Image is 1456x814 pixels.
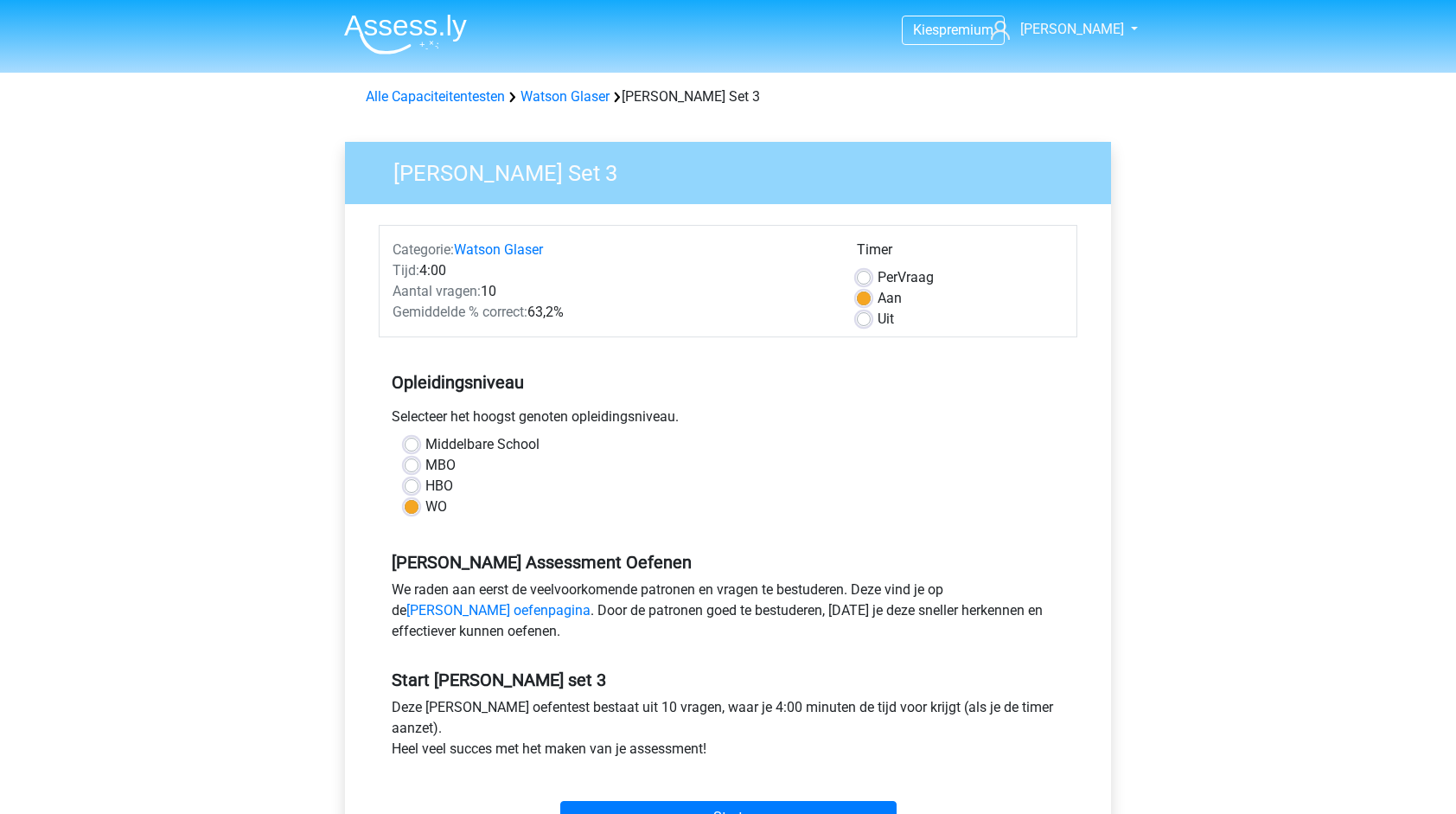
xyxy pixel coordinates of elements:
[380,302,844,323] div: 63,2%
[425,497,447,517] label: WO
[425,455,456,476] label: MBO
[393,241,454,258] span: Categorie:
[1020,21,1124,37] span: [PERSON_NAME]
[392,365,1064,400] h5: Opleidingsniveau
[380,281,844,302] div: 10
[379,407,1077,434] div: Selecteer het hoogst genoten opleidingsniveau.
[425,476,453,497] label: HBO
[379,697,1077,766] div: Deze [PERSON_NAME] oefentest bestaat uit 10 vragen, waar je 4:00 minuten de tijd voor krijgt (als...
[359,87,1097,107] div: [PERSON_NAME] Set 3
[425,434,540,455] label: Middelbare School
[406,602,591,619] a: [PERSON_NAME] oefenpagina
[857,240,1063,267] div: Timer
[454,241,543,258] a: Watson Glaser
[393,262,419,279] span: Tijd:
[984,19,1126,40] a: [PERSON_NAME]
[520,88,610,105] a: Watson Glaser
[344,14,467,54] img: Assessly
[379,580,1077,649] div: We raden aan eerst de veelvoorkomende patronen en vragen te bestuderen. Deze vind je op de . Door...
[878,267,934,288] label: Vraag
[380,260,844,281] div: 4:00
[366,88,505,105] a: Alle Capaciteitentesten
[373,153,1098,187] h3: [PERSON_NAME] Set 3
[393,304,527,320] span: Gemiddelde % correct:
[913,22,939,38] span: Kies
[393,283,481,299] span: Aantal vragen:
[878,288,902,309] label: Aan
[878,309,894,330] label: Uit
[878,269,897,285] span: Per
[392,670,1064,690] h5: Start [PERSON_NAME] set 3
[939,22,993,38] span: premium
[392,552,1064,573] h5: [PERSON_NAME] Assessment Oefenen
[903,18,1004,42] a: Kiespremium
